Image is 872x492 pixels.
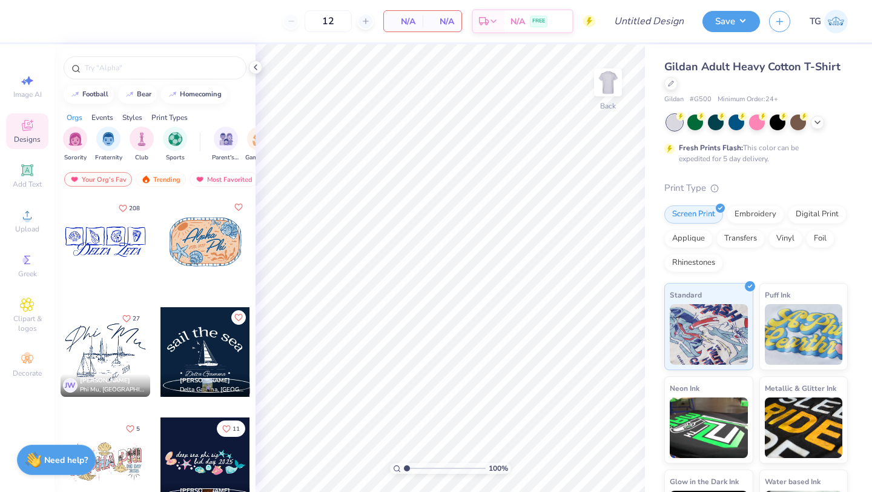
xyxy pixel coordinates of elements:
[664,254,723,272] div: Rhinestones
[161,85,227,104] button: homecoming
[670,304,748,365] img: Standard
[670,382,699,394] span: Neon Ink
[130,127,154,162] div: filter for Club
[664,205,723,224] div: Screen Print
[716,230,765,248] div: Transfers
[768,230,802,248] div: Vinyl
[163,127,187,162] div: filter for Sports
[604,9,693,33] input: Untitled Design
[18,269,37,279] span: Greek
[136,426,140,432] span: 5
[596,70,620,95] img: Back
[129,205,140,211] span: 208
[190,172,258,187] div: Most Favorited
[670,288,702,301] span: Standard
[67,112,82,123] div: Orgs
[14,135,41,144] span: Designs
[117,310,145,327] button: Like
[810,10,848,33] a: TG
[765,288,790,301] span: Puff Ink
[690,95,712,105] span: # G500
[118,85,157,104] button: bear
[63,127,87,162] div: filter for Sorority
[166,153,185,162] span: Sports
[532,17,545,25] span: FREE
[163,127,187,162] button: filter button
[151,112,188,123] div: Print Types
[702,11,760,32] button: Save
[670,475,739,488] span: Glow in the Dark Ink
[810,15,821,28] span: TG
[180,385,245,394] span: Delta Gamma, [GEOGRAPHIC_DATA]
[136,172,186,187] div: Trending
[64,153,87,162] span: Sorority
[168,91,177,98] img: trend_line.gif
[95,127,122,162] div: filter for Fraternity
[82,91,108,98] div: football
[95,153,122,162] span: Fraternity
[233,426,240,432] span: 11
[122,112,142,123] div: Styles
[217,421,245,437] button: Like
[195,175,205,184] img: most_fav.gif
[664,59,841,74] span: Gildan Adult Heavy Cotton T-Shirt
[765,397,843,458] img: Metallic & Glitter Ink
[679,142,828,164] div: This color can be expedited for 5 day delivery.
[765,304,843,365] img: Puff Ink
[391,15,415,28] span: N/A
[6,314,48,333] span: Clipart & logos
[180,376,230,385] span: [PERSON_NAME]
[68,132,82,146] img: Sorority Image
[125,91,134,98] img: trend_line.gif
[13,90,42,99] span: Image AI
[718,95,778,105] span: Minimum Order: 24 +
[84,62,239,74] input: Try "Alpha"
[63,378,78,393] div: JW
[70,91,80,98] img: trend_line.gif
[168,132,182,146] img: Sports Image
[679,143,743,153] strong: Fresh Prints Flash:
[64,85,114,104] button: football
[765,382,836,394] span: Metallic & Glitter Ink
[253,132,266,146] img: Game Day Image
[91,112,113,123] div: Events
[231,200,246,214] button: Like
[664,95,684,105] span: Gildan
[664,181,848,195] div: Print Type
[212,127,240,162] button: filter button
[130,127,154,162] button: filter button
[727,205,784,224] div: Embroidery
[600,101,616,111] div: Back
[788,205,847,224] div: Digital Print
[64,172,132,187] div: Your Org's Fav
[95,127,122,162] button: filter button
[113,200,145,216] button: Like
[102,132,115,146] img: Fraternity Image
[121,421,145,437] button: Like
[212,153,240,162] span: Parent's Weekend
[305,10,352,32] input: – –
[824,10,848,33] img: Taylor Green
[80,376,130,385] span: [PERSON_NAME]
[44,454,88,466] strong: Need help?
[806,230,834,248] div: Foil
[135,132,148,146] img: Club Image
[670,397,748,458] img: Neon Ink
[765,475,821,488] span: Water based Ink
[245,127,273,162] button: filter button
[133,316,140,322] span: 27
[63,127,87,162] button: filter button
[80,385,145,394] span: Phi Mu, [GEOGRAPHIC_DATA]
[13,368,42,378] span: Decorate
[70,175,79,184] img: most_fav.gif
[510,15,525,28] span: N/A
[141,175,151,184] img: trending.gif
[219,132,233,146] img: Parent's Weekend Image
[180,91,222,98] div: homecoming
[135,153,148,162] span: Club
[13,179,42,189] span: Add Text
[430,15,454,28] span: N/A
[137,91,151,98] div: bear
[231,310,246,325] button: Like
[664,230,713,248] div: Applique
